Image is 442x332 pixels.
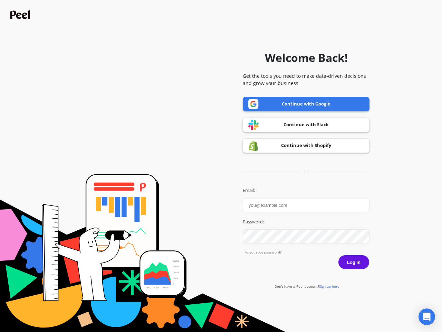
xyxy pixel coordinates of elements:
[319,284,339,289] span: Sign up here
[243,198,369,212] input: you@example.com
[10,10,32,19] img: Peel
[243,72,369,87] p: Get the tools you need to make data-driven decisions and grow your business.
[243,97,369,111] a: Continue with Google
[419,308,435,325] div: Open Intercom Messenger
[243,118,369,132] a: Continue with Slack
[243,187,369,194] label: Email:
[243,169,369,174] div: or
[243,138,369,153] a: Continue with Shopify
[265,49,348,66] h1: Welcome Back!
[243,219,369,225] label: Password:
[248,99,259,109] img: Google logo
[248,120,259,130] img: Slack logo
[275,284,339,289] a: Don't have a Peel account?Sign up here
[248,140,259,151] img: Shopify logo
[244,250,369,255] a: Forgot yout password?
[338,255,369,269] button: Log in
